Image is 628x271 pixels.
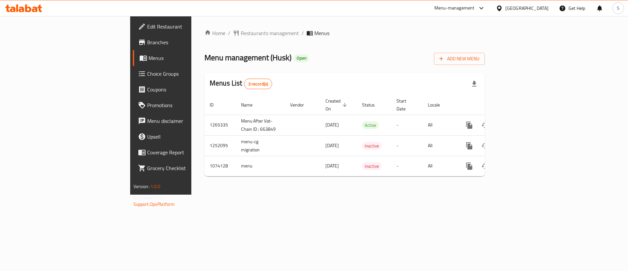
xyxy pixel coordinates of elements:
[325,121,339,129] span: [DATE]
[477,158,493,174] button: Change Status
[391,115,423,135] td: -
[456,95,530,115] th: Actions
[133,113,235,129] a: Menu disclaimer
[236,135,285,156] td: menu-cg migration
[133,160,235,176] a: Grocery Checklist
[150,182,161,191] span: 1.0.0
[423,115,456,135] td: All
[133,200,175,208] a: Support.OpsPlatform
[423,135,456,156] td: All
[210,78,272,89] h2: Menus List
[290,101,312,109] span: Vendor
[302,29,304,37] li: /
[244,81,272,87] span: 3 record(s)
[204,29,485,37] nav: breadcrumb
[133,66,235,82] a: Choice Groups
[244,79,272,89] div: Total records count
[236,115,285,135] td: Menu After Vat- Chain ID : 663849
[147,38,230,46] span: Branches
[133,19,235,34] a: Edit Restaurant
[362,122,379,129] span: Active
[439,55,480,63] span: Add New Menu
[241,29,299,37] span: Restaurants management
[477,117,493,133] button: Change Status
[325,97,349,113] span: Created On
[147,70,230,78] span: Choice Groups
[133,97,235,113] a: Promotions
[133,193,164,202] span: Get support on:
[434,4,475,12] div: Menu-management
[362,101,383,109] span: Status
[434,53,485,65] button: Add New Menu
[147,164,230,172] span: Grocery Checklist
[147,117,230,125] span: Menu disclaimer
[617,5,619,12] span: S
[314,29,329,37] span: Menus
[294,55,309,61] span: Open
[462,138,477,154] button: more
[133,82,235,97] a: Coupons
[133,34,235,50] a: Branches
[133,145,235,160] a: Coverage Report
[148,54,230,62] span: Menus
[391,156,423,176] td: -
[147,101,230,109] span: Promotions
[428,101,448,109] span: Locale
[133,129,235,145] a: Upsell
[391,135,423,156] td: -
[147,133,230,141] span: Upsell
[147,23,230,30] span: Edit Restaurant
[396,97,415,113] span: Start Date
[133,50,235,66] a: Menus
[204,50,291,65] span: Menu management ( Husk )
[294,54,309,62] div: Open
[325,141,339,150] span: [DATE]
[362,142,382,150] span: Inactive
[147,86,230,93] span: Coupons
[236,156,285,176] td: menu
[462,117,477,133] button: more
[133,182,149,191] span: Version:
[233,29,299,37] a: Restaurants management
[325,162,339,170] span: [DATE]
[477,138,493,154] button: Change Status
[462,158,477,174] button: more
[505,5,549,12] div: [GEOGRAPHIC_DATA]
[210,101,222,109] span: ID
[423,156,456,176] td: All
[241,101,261,109] span: Name
[204,95,530,176] table: enhanced table
[362,163,382,170] span: Inactive
[147,148,230,156] span: Coverage Report
[466,76,482,92] div: Export file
